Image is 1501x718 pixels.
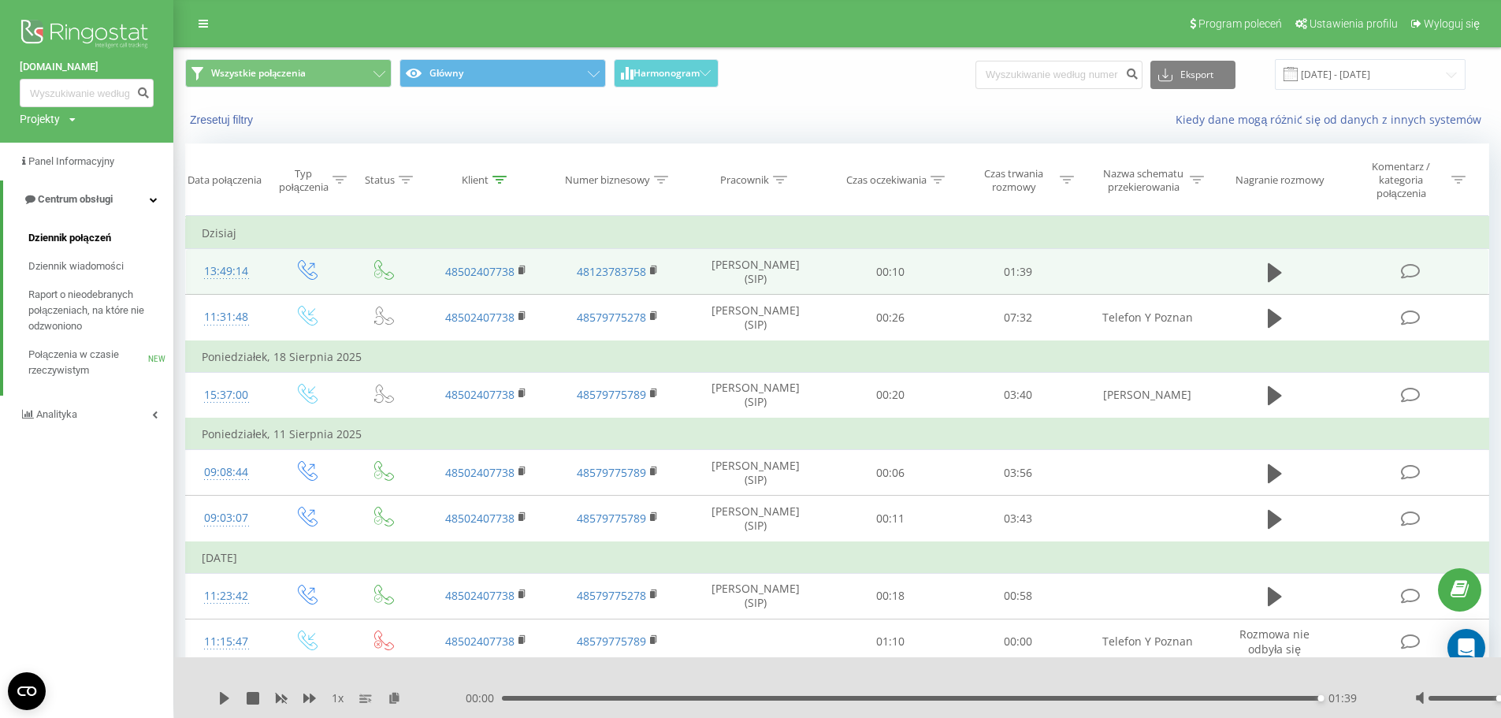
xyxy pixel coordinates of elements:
a: 48123783758 [577,264,646,279]
div: 13:49:14 [202,256,251,287]
span: Analityka [36,408,77,420]
td: 07:32 [954,295,1081,341]
input: Wyszukiwanie według numeru [20,79,154,107]
span: 00:00 [466,690,502,706]
span: 1 x [332,690,344,706]
div: Komentarz / kategoria połączenia [1355,160,1447,200]
td: [PERSON_NAME] (SIP) [684,496,827,542]
td: Telefon Y Poznan [1081,295,1213,341]
div: Numer biznesowy [565,173,650,187]
td: 00:20 [827,372,953,419]
td: 03:43 [954,496,1081,542]
div: Status [365,173,395,187]
span: Wyloguj się [1424,17,1480,30]
span: Dziennik połączeń [28,230,111,246]
div: Accessibility label [1317,695,1324,701]
div: Klient [462,173,489,187]
a: 48502407738 [445,264,515,279]
td: 00:00 [954,619,1081,665]
a: 48579775278 [577,588,646,603]
div: 15:37:00 [202,380,251,411]
div: 11:23:42 [202,581,251,612]
td: 00:06 [827,450,953,496]
td: [PERSON_NAME] (SIP) [684,295,827,341]
span: Panel Informacyjny [28,155,114,167]
a: 48579775278 [577,310,646,325]
td: 00:10 [827,249,953,295]
input: Wyszukiwanie według numeru [975,61,1142,89]
td: 03:40 [954,372,1081,419]
div: Pracownik [720,173,769,187]
td: [PERSON_NAME] (SIP) [684,573,827,619]
div: Czas oczekiwania [846,173,927,187]
div: 09:08:44 [202,457,251,488]
td: Dzisiaj [186,218,1489,249]
a: 48579775789 [577,465,646,480]
td: [DATE] [186,542,1489,574]
span: Ustawienia profilu [1310,17,1398,30]
td: [PERSON_NAME] (SIP) [684,249,827,295]
img: Ringostat logo [20,16,154,55]
button: Główny [399,59,606,87]
td: 01:10 [827,619,953,665]
td: 00:58 [954,573,1081,619]
span: Dziennik wiadomości [28,259,124,274]
span: Rozmowa nie odbyła się [1239,627,1310,656]
span: Harmonogram [633,68,700,79]
td: 00:26 [827,295,953,341]
a: 48579775789 [577,634,646,649]
a: 48502407738 [445,465,515,480]
a: Raport o nieodebranych połączeniach, na które nie odzwoniono [28,281,173,340]
div: Projekty [20,111,60,127]
td: 00:18 [827,573,953,619]
div: 09:03:07 [202,503,251,534]
td: [PERSON_NAME] (SIP) [684,372,827,419]
div: Nagranie rozmowy [1235,173,1325,187]
td: [PERSON_NAME] (SIP) [684,450,827,496]
div: 11:31:48 [202,302,251,333]
button: Wszystkie połączenia [185,59,392,87]
span: Połączenia w czasie rzeczywistym [28,347,148,378]
a: 48502407738 [445,511,515,526]
td: Poniedziałek, 11 Sierpnia 2025 [186,419,1489,450]
button: Zresetuj filtry [185,113,261,127]
a: 48579775789 [577,387,646,402]
a: Kiedy dane mogą różnić się od danych z innych systemów [1176,112,1489,127]
span: Wszystkie połączenia [211,67,306,80]
a: 48502407738 [445,387,515,402]
td: 00:11 [827,496,953,542]
span: 01:39 [1328,690,1357,706]
span: Program poleceń [1198,17,1282,30]
a: Dziennik połączeń [28,224,173,252]
td: 03:56 [954,450,1081,496]
a: 48502407738 [445,310,515,325]
a: 48502407738 [445,588,515,603]
a: Centrum obsługi [3,180,173,218]
button: Open CMP widget [8,672,46,710]
a: 48579775789 [577,511,646,526]
div: Nazwa schematu przekierowania [1102,167,1186,194]
a: [DOMAIN_NAME] [20,59,154,75]
button: Harmonogram [614,59,719,87]
a: Dziennik wiadomości [28,252,173,281]
div: Czas trwania rozmowy [972,167,1056,194]
div: Open Intercom Messenger [1447,629,1485,667]
td: [PERSON_NAME] [1081,372,1213,419]
a: 48502407738 [445,634,515,649]
a: Połączenia w czasie rzeczywistymNEW [28,340,173,385]
td: Poniedziałek, 18 Sierpnia 2025 [186,341,1489,373]
div: 11:15:47 [202,627,251,657]
td: Telefon Y Poznan [1081,619,1213,665]
div: Typ połączenia [279,167,329,194]
button: Eksport [1150,61,1235,89]
div: Data połączenia [188,173,262,187]
span: Centrum obsługi [38,193,113,205]
td: 01:39 [954,249,1081,295]
span: Raport o nieodebranych połączeniach, na które nie odzwoniono [28,287,165,334]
